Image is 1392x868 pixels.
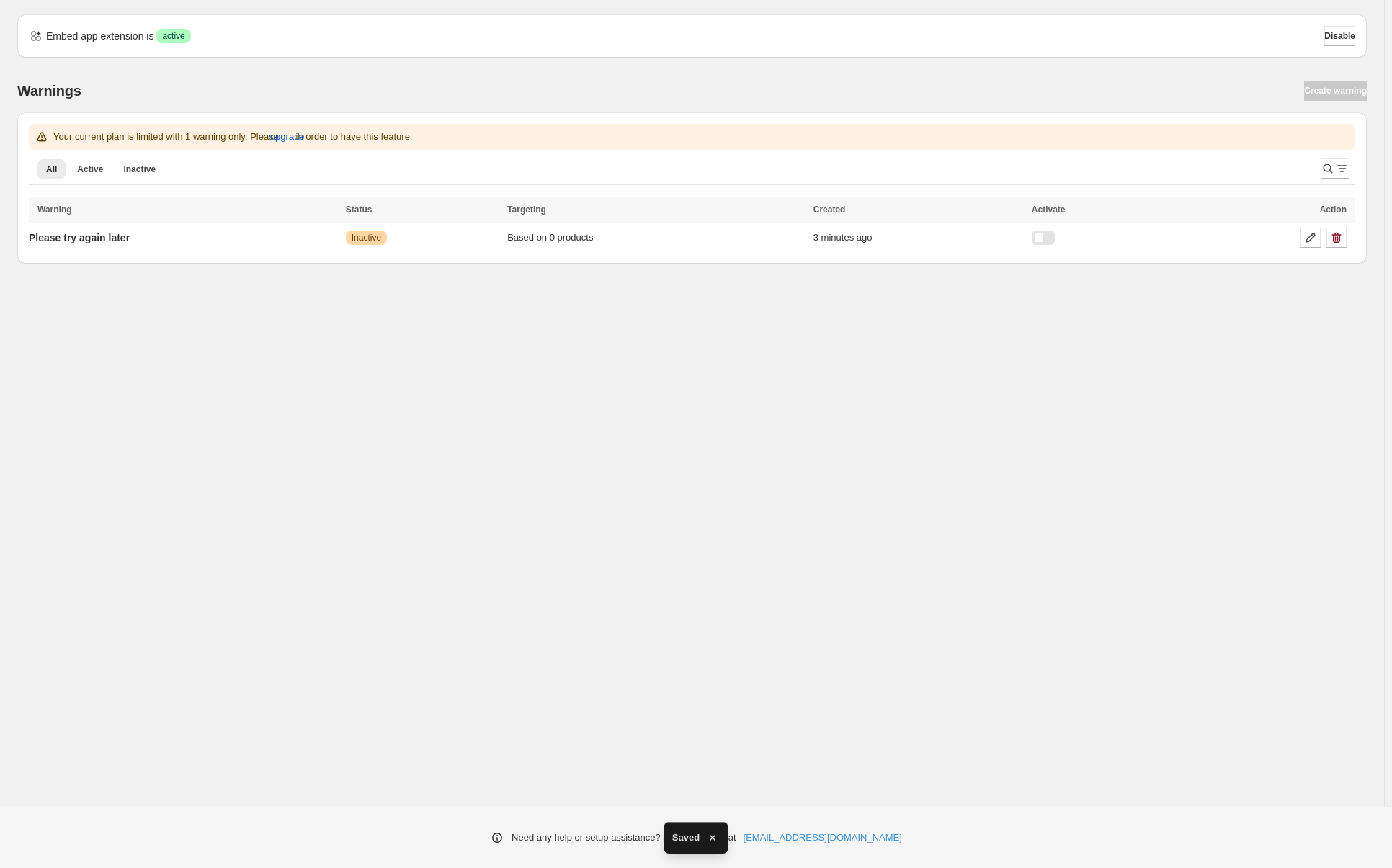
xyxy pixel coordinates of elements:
span: Warning [37,205,72,215]
span: Status [346,205,372,215]
span: Activate [1032,205,1066,215]
span: upgrade [270,130,305,144]
span: Inactive [352,232,381,243]
span: Targeting [507,205,546,215]
span: All [46,164,57,175]
span: Active [77,164,103,175]
p: Your current plan is limited with 1 warning only. Please in order to have this feature. [53,130,412,144]
span: Created [813,205,846,215]
button: Disable [1324,26,1355,46]
span: Action [1320,205,1347,215]
span: active [162,30,184,42]
div: 3 minutes ago [813,231,1023,245]
p: Embed app extension is [46,29,153,43]
button: upgrade [270,125,305,148]
div: Based on 0 products [507,231,805,245]
h2: Warnings [17,82,81,99]
a: [EMAIL_ADDRESS][DOMAIN_NAME] [744,831,902,845]
button: Search and filter results [1321,158,1349,179]
a: Please try again later [29,226,130,249]
span: Inactive [123,164,156,175]
span: Disable [1324,30,1355,42]
p: Please try again later [29,231,130,245]
span: Saved [672,831,700,845]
